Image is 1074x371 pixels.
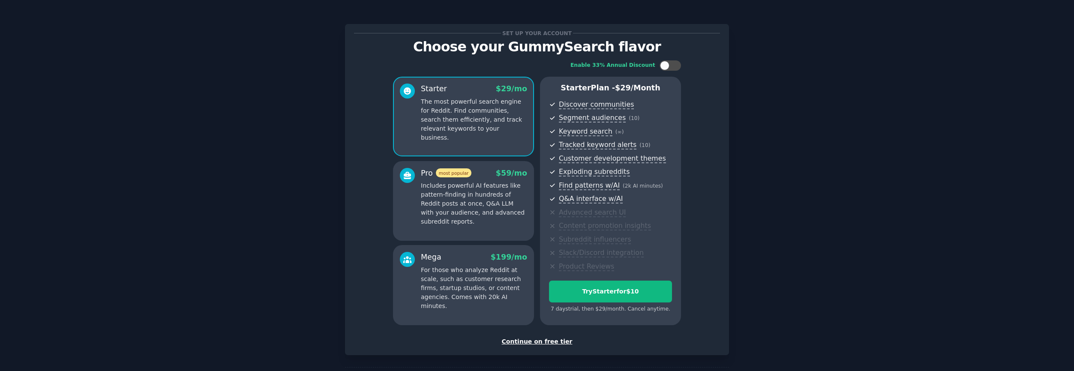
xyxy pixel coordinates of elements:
[559,221,651,230] span: Content promotion insights
[615,129,624,135] span: ( ∞ )
[421,97,527,142] p: The most powerful search engine for Reddit. Find communities, search them efficiently, and track ...
[491,253,527,261] span: $ 199 /mo
[559,141,636,150] span: Tracked keyword alerts
[623,183,663,189] span: ( 2k AI minutes )
[501,29,573,38] span: Set up your account
[549,281,672,302] button: TryStarterfor$10
[559,154,666,163] span: Customer development themes
[354,39,720,54] p: Choose your GummySearch flavor
[559,235,631,244] span: Subreddit influencers
[421,266,527,311] p: For those who analyze Reddit at scale, such as customer research firms, startup studios, or conte...
[559,168,630,177] span: Exploding subreddits
[549,305,672,313] div: 7 days trial, then $ 29 /month . Cancel anytime.
[496,84,527,93] span: $ 29 /mo
[421,252,441,263] div: Mega
[629,115,639,121] span: ( 10 )
[436,168,472,177] span: most popular
[421,168,471,179] div: Pro
[421,181,527,226] p: Includes powerful AI features like pattern-finding in hundreds of Reddit posts at once, Q&A LLM w...
[549,83,672,93] p: Starter Plan -
[421,84,447,94] div: Starter
[615,84,660,92] span: $ 29 /month
[549,287,672,296] div: Try Starter for $10
[496,169,527,177] span: $ 59 /mo
[559,127,612,136] span: Keyword search
[559,194,623,203] span: Q&A interface w/AI
[559,100,634,109] span: Discover communities
[639,142,650,148] span: ( 10 )
[570,62,655,69] div: Enable 33% Annual Discount
[559,262,614,271] span: Product Reviews
[559,248,644,257] span: Slack/Discord integration
[354,337,720,346] div: Continue on free tier
[559,208,626,217] span: Advanced search UI
[559,181,620,190] span: Find patterns w/AI
[559,114,626,123] span: Segment audiences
